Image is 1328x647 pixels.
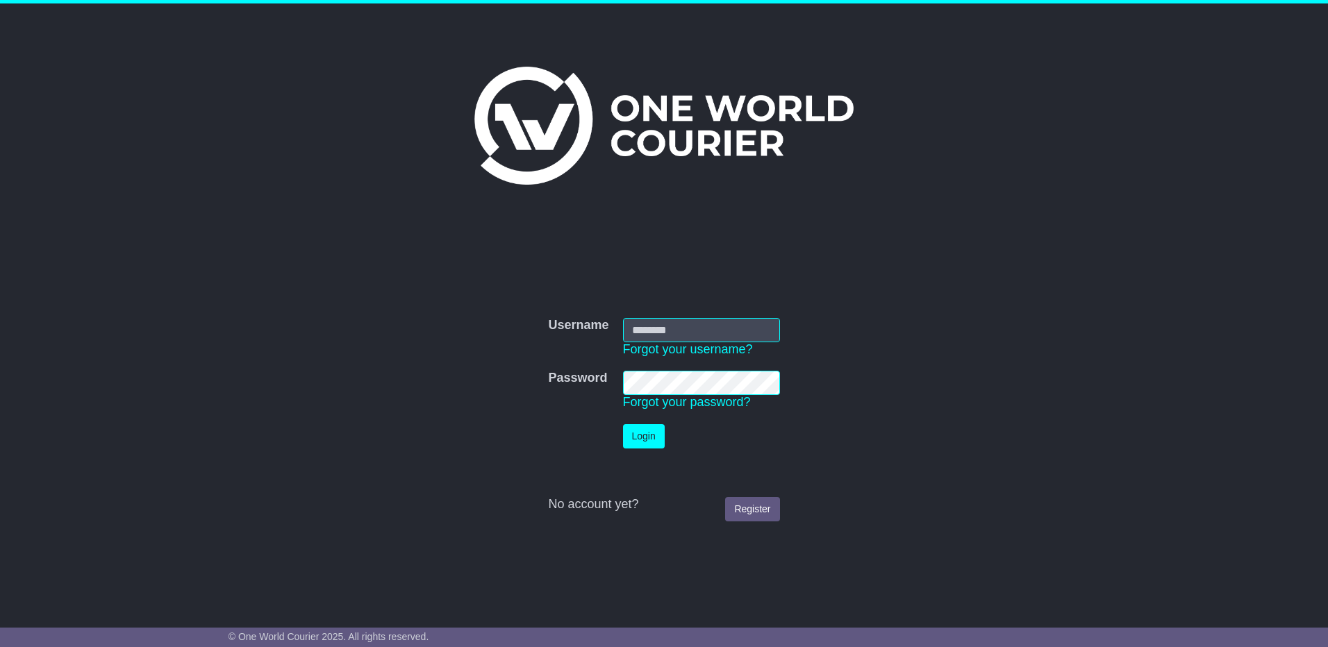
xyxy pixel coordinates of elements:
a: Forgot your username? [623,342,753,356]
div: No account yet? [548,497,779,512]
label: Username [548,318,608,333]
label: Password [548,371,607,386]
a: Register [725,497,779,521]
span: © One World Courier 2025. All rights reserved. [229,631,429,642]
img: One World [474,67,854,185]
button: Login [623,424,665,448]
a: Forgot your password? [623,395,751,409]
